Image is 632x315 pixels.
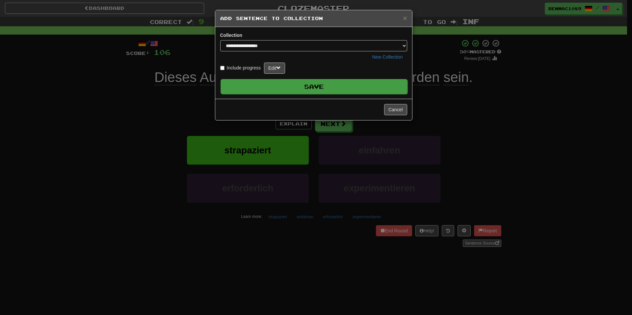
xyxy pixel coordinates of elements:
input: Include progress [220,66,224,70]
button: Cancel [384,104,407,115]
label: Include progress [220,65,261,71]
button: Save [221,79,408,94]
button: Close [403,14,407,21]
button: New Collection [368,51,407,63]
span: × [403,14,407,22]
h5: Add Sentence to Collection [220,15,407,22]
label: Collection [220,32,243,39]
button: Edit [264,63,285,74]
